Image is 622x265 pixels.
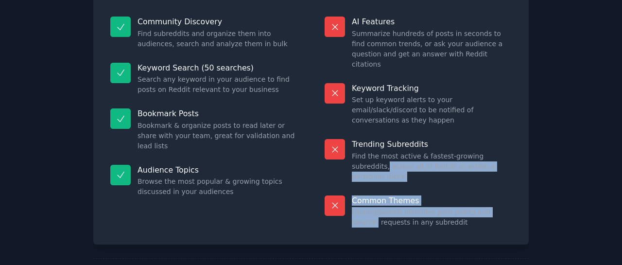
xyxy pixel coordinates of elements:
[138,17,297,27] p: Community Discovery
[138,74,297,95] dd: Search any keyword in your audience to find posts on Reddit relevant to your business
[352,95,512,125] dd: Set up keyword alerts to your email/slack/discord to be notified of conversations as they happen
[352,207,512,228] dd: GummySearch identifies pain points and solution requests in any subreddit
[352,139,512,149] p: Trending Subreddits
[352,29,512,70] dd: Summarize hundreds of posts in seconds to find common trends, or ask your audience a question and...
[352,17,512,27] p: AI Features
[138,29,297,49] dd: Find subreddits and organize them into audiences, search and analyze them in bulk
[138,177,297,197] dd: Browse the most popular & growing topics discussed in your audiences
[352,151,512,182] dd: Find the most active & fastest-growing subreddits, across all of Reddit or within a particular niche
[352,195,512,206] p: Common Themes
[138,108,297,119] p: Bookmark Posts
[352,83,512,93] p: Keyword Tracking
[138,121,297,151] dd: Bookmark & organize posts to read later or share with your team, great for validation and lead lists
[138,165,297,175] p: Audience Topics
[138,63,297,73] p: Keyword Search (50 searches)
